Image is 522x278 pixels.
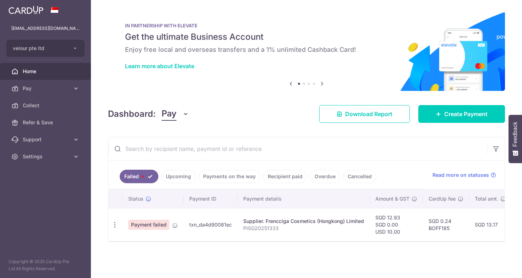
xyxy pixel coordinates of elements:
[184,208,238,241] td: txn_da4d90081ec
[23,119,70,126] span: Refer & Save
[444,110,488,118] span: Create Payment
[184,190,238,208] th: Payment ID
[433,171,489,179] span: Read more on statuses
[23,136,70,143] span: Support
[418,105,505,123] a: Create Payment
[512,122,518,147] span: Feedback
[509,115,522,163] button: Feedback - Show survey
[162,107,176,121] span: Pay
[345,110,392,118] span: Download Report
[199,170,260,183] a: Payments on the way
[469,208,512,241] td: SGD 13.17
[23,85,70,92] span: Pay
[120,170,158,183] a: Failed
[108,137,488,160] input: Search by recipient name, payment id or reference
[375,195,409,202] span: Amount & GST
[9,6,43,14] img: CardUp
[23,68,70,75] span: Home
[128,195,143,202] span: Status
[13,45,65,52] span: velour pte ltd
[429,195,456,202] span: CardUp fee
[343,170,376,183] a: Cancelled
[108,108,156,120] h4: Dashboard:
[162,107,189,121] button: Pay
[319,105,410,123] a: Download Report
[125,31,488,43] h5: Get the ultimate Business Account
[475,195,498,202] span: Total amt.
[243,218,364,225] div: Supplier. Frencciga Cosmetics (Hongkong) Limited
[310,170,340,183] a: Overdue
[433,171,496,179] a: Read more on statuses
[125,62,194,70] a: Learn more about Elevate
[238,190,370,208] th: Payment details
[125,45,488,54] h6: Enjoy free local and overseas transfers and a 1% unlimited Cashback Card!
[23,102,70,109] span: Collect
[128,220,169,230] span: Payment failed
[23,153,70,160] span: Settings
[108,11,505,91] img: Renovation banner
[161,170,196,183] a: Upcoming
[125,23,488,28] p: IN PARTNERSHIP WITH ELEVATE
[11,25,80,32] p: [EMAIL_ADDRESS][DOMAIN_NAME]
[423,208,469,241] td: SGD 0.24 BOFF185
[370,208,423,241] td: SGD 12.93 SGD 0.00 USD 10.00
[263,170,307,183] a: Recipient paid
[6,40,85,57] button: velour pte ltd
[243,225,364,232] p: PISG20251333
